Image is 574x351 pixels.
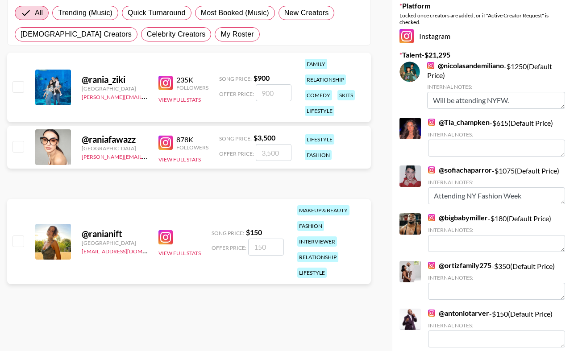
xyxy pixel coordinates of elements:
[254,74,270,82] strong: $ 900
[176,84,208,91] div: Followers
[428,179,565,186] div: Internal Notes:
[201,8,269,18] span: Most Booked (Music)
[212,244,246,251] span: Offer Price:
[220,29,254,40] span: My Roster
[147,29,206,40] span: Celebrity Creators
[399,29,414,43] img: Instagram
[428,214,435,221] img: Instagram
[158,156,201,163] button: View Full Stats
[399,1,567,10] label: Platform
[305,59,327,69] div: family
[82,134,148,145] div: @ raniafawazz
[305,150,332,160] div: fashion
[297,252,338,262] div: relationship
[219,150,254,157] span: Offer Price:
[82,228,148,240] div: @ ranianift
[82,74,148,85] div: @ rania_ziki
[428,118,490,127] a: @Tia_champken
[428,309,565,347] div: - $ 150 (Default Price)
[428,227,565,233] div: Internal Notes:
[176,135,208,144] div: 878K
[297,268,327,278] div: lifestyle
[428,309,489,318] a: @antoniotarver
[158,96,201,103] button: View Full Stats
[428,166,435,173] img: Instagram
[158,230,173,244] img: Instagram
[219,135,252,142] span: Song Price:
[284,8,329,18] span: New Creators
[297,236,337,247] div: interviewer
[428,131,565,138] div: Internal Notes:
[297,205,349,215] div: makeup & beauty
[428,261,491,270] a: @ortizfamily275
[428,274,565,281] div: Internal Notes:
[176,144,208,151] div: Followers
[428,213,488,222] a: @bigbabymiller
[428,213,565,252] div: - $ 180 (Default Price)
[158,136,173,150] img: Instagram
[427,83,565,90] div: Internal Notes:
[35,8,43,18] span: All
[399,50,567,59] label: Talent - $ 21,295
[128,8,186,18] span: Quick Turnaround
[428,119,435,126] img: Instagram
[305,90,332,100] div: comedy
[305,106,334,116] div: lifestyle
[82,240,148,246] div: [GEOGRAPHIC_DATA]
[428,261,565,300] div: - $ 350 (Default Price)
[212,230,244,236] span: Song Price:
[428,262,435,269] img: Instagram
[297,221,324,231] div: fashion
[428,322,565,329] div: Internal Notes:
[428,118,565,157] div: - $ 615 (Default Price)
[82,246,171,255] a: [EMAIL_ADDRESS][DOMAIN_NAME]
[82,145,148,152] div: [GEOGRAPHIC_DATA]
[428,310,435,317] img: Instagram
[58,8,112,18] span: Trending (Music)
[246,228,262,236] strong: $ 150
[82,92,214,100] a: [PERSON_NAME][EMAIL_ADDRESS][DOMAIN_NAME]
[427,62,434,69] img: Instagram
[82,85,148,92] div: [GEOGRAPHIC_DATA]
[176,75,208,84] div: 235K
[254,133,275,142] strong: $ 3,500
[399,12,567,25] div: Locked once creators are added, or if "Active Creator Request" is checked.
[428,165,565,204] div: - $ 1075 (Default Price)
[158,76,173,90] img: Instagram
[82,152,214,160] a: [PERSON_NAME][EMAIL_ADDRESS][DOMAIN_NAME]
[256,84,291,101] input: 900
[21,29,132,40] span: [DEMOGRAPHIC_DATA] Creators
[427,92,565,109] textarea: Will be attending NYFW.
[337,90,355,100] div: skits
[248,239,284,256] input: 150
[219,91,254,97] span: Offer Price:
[427,61,565,109] div: - $ 1250 (Default Price)
[305,74,346,85] div: relationship
[428,165,492,174] a: @sofiachaparror
[219,75,252,82] span: Song Price:
[305,134,334,145] div: lifestyle
[428,187,565,204] textarea: Attending NY Fashion Week
[427,61,504,70] a: @nicolasandemiliano
[158,250,201,256] button: View Full Stats
[399,29,567,43] div: Instagram
[256,144,291,161] input: 3,500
